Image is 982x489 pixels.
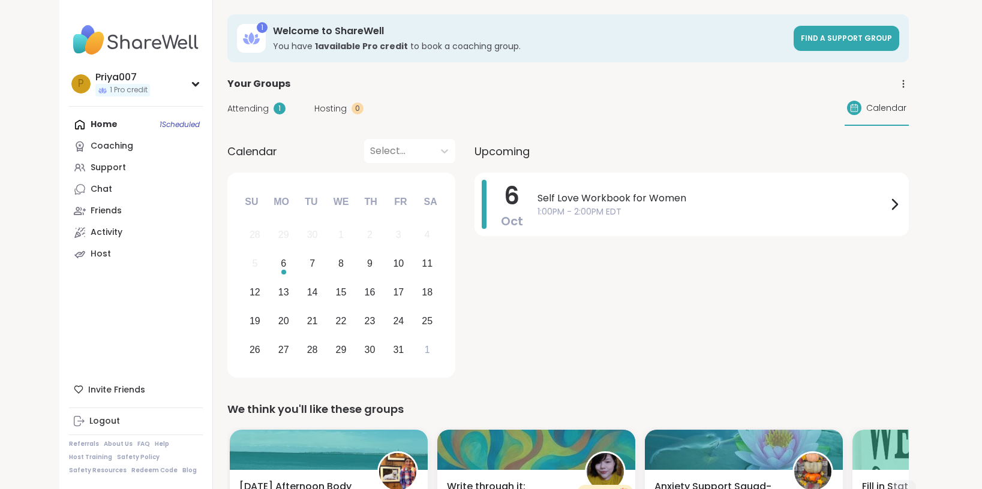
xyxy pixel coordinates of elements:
[336,342,347,358] div: 29
[69,453,112,461] a: Host Training
[271,337,296,363] div: Choose Monday, October 27th, 2025
[278,342,289,358] div: 27
[415,337,440,363] div: Choose Saturday, November 1st, 2025
[386,222,412,248] div: Not available Friday, October 3rd, 2025
[278,227,289,243] div: 29
[866,102,906,114] span: Calendar
[273,25,786,38] h3: Welcome to ShareWell
[328,308,354,334] div: Choose Wednesday, October 22nd, 2025
[338,255,344,271] div: 8
[393,255,404,271] div: 10
[278,313,289,329] div: 20
[91,162,126,174] div: Support
[393,342,404,358] div: 31
[91,248,111,260] div: Host
[252,255,257,271] div: 5
[89,415,120,427] div: Logout
[307,342,318,358] div: 28
[299,280,325,306] div: Choose Tuesday, October 14th, 2025
[298,189,325,215] div: Tu
[393,284,404,300] div: 17
[425,227,430,243] div: 4
[388,189,414,215] div: Fr
[227,102,269,115] span: Attending
[271,222,296,248] div: Not available Monday, September 29th, 2025
[314,102,347,115] span: Hosting
[328,280,354,306] div: Choose Wednesday, October 15th, 2025
[801,33,892,43] span: Find a support group
[415,222,440,248] div: Not available Saturday, October 4th, 2025
[271,251,296,277] div: Choose Monday, October 6th, 2025
[250,342,260,358] div: 26
[358,189,384,215] div: Th
[69,243,203,265] a: Host
[69,379,203,400] div: Invite Friends
[104,440,133,448] a: About Us
[227,401,909,418] div: We think you'll like these groups
[273,40,786,52] h3: You have to book a coaching group.
[242,251,268,277] div: Not available Sunday, October 5th, 2025
[338,227,344,243] div: 1
[69,19,203,61] img: ShareWell Nav Logo
[393,313,404,329] div: 24
[242,337,268,363] div: Choose Sunday, October 26th, 2025
[310,255,315,271] div: 7
[367,255,373,271] div: 9
[299,222,325,248] div: Not available Tuesday, September 30th, 2025
[328,337,354,363] div: Choose Wednesday, October 29th, 2025
[281,255,286,271] div: 6
[315,40,408,52] b: 1 available Pro credit
[328,222,354,248] div: Not available Wednesday, October 1st, 2025
[155,440,169,448] a: Help
[328,251,354,277] div: Choose Wednesday, October 8th, 2025
[365,284,376,300] div: 16
[794,26,899,51] a: Find a support group
[396,227,401,243] div: 3
[110,85,148,95] span: 1 Pro credit
[69,179,203,200] a: Chat
[227,143,277,159] span: Calendar
[365,313,376,329] div: 23
[227,77,290,91] span: Your Groups
[238,189,265,215] div: Su
[242,222,268,248] div: Not available Sunday, September 28th, 2025
[299,337,325,363] div: Choose Tuesday, October 28th, 2025
[357,308,383,334] div: Choose Thursday, October 23rd, 2025
[131,466,178,475] a: Redeem Code
[69,410,203,432] a: Logout
[328,189,354,215] div: We
[271,308,296,334] div: Choose Monday, October 20th, 2025
[250,284,260,300] div: 12
[307,313,318,329] div: 21
[422,284,433,300] div: 18
[91,205,122,217] div: Friends
[386,308,412,334] div: Choose Friday, October 24th, 2025
[69,466,127,475] a: Safety Resources
[415,251,440,277] div: Choose Saturday, October 11th, 2025
[299,251,325,277] div: Choose Tuesday, October 7th, 2025
[357,222,383,248] div: Not available Thursday, October 2nd, 2025
[117,453,160,461] a: Safety Policy
[271,280,296,306] div: Choose Monday, October 13th, 2025
[91,227,122,239] div: Activity
[78,76,84,92] span: P
[504,179,519,213] span: 6
[242,308,268,334] div: Choose Sunday, October 19th, 2025
[182,466,197,475] a: Blog
[357,280,383,306] div: Choose Thursday, October 16th, 2025
[386,251,412,277] div: Choose Friday, October 10th, 2025
[365,342,376,358] div: 30
[336,313,347,329] div: 22
[241,221,442,364] div: month 2025-10
[257,22,268,33] div: 1
[250,313,260,329] div: 19
[307,227,318,243] div: 30
[422,313,433,329] div: 25
[415,280,440,306] div: Choose Saturday, October 18th, 2025
[69,135,203,157] a: Coaching
[69,222,203,243] a: Activity
[307,284,318,300] div: 14
[537,191,887,206] span: Self Love Workbook for Women
[422,255,433,271] div: 11
[69,200,203,222] a: Friends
